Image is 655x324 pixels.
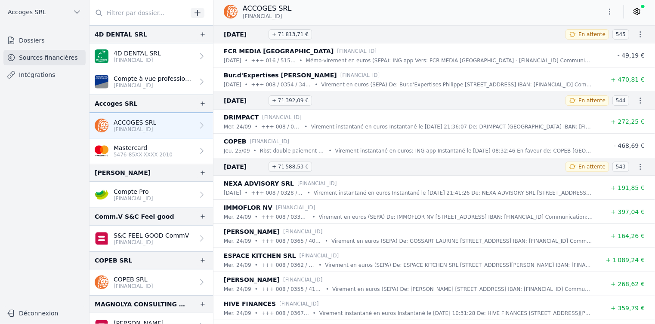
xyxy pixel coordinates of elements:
p: Virement en euros (SEPA) De: ESPACE KITCHEN SRL [STREET_ADDRESS][PERSON_NAME] IBAN: [FINANCIAL_ID... [325,261,593,269]
p: ACCOGES SRL [243,3,292,14]
div: • [255,285,258,293]
p: [DATE] [224,56,241,65]
p: IMMOFLOR NV [224,202,272,213]
span: Accoges SRL [8,8,46,16]
p: NEXA ADVISORY SRL [224,178,294,189]
a: Compte à vue professionnel [FINANCIAL_ID] [90,69,213,95]
span: [FINANCIAL_ID] [243,13,282,20]
a: 4D DENTAL SRL [FINANCIAL_ID] [90,43,213,69]
p: [FINANCIAL_ID] [297,179,337,188]
p: [FINANCIAL_ID] [114,57,161,64]
span: - 468,69 € [614,142,645,149]
div: COPEB SRL [95,255,132,266]
div: • [255,309,258,318]
span: - 49,19 € [618,52,645,59]
div: • [253,147,256,155]
span: En attente [578,97,606,104]
button: Accoges SRL [3,5,86,19]
p: jeu. 25/09 [224,147,250,155]
span: En attente [578,31,606,38]
span: + 191,85 € [611,184,645,191]
a: COPEB SRL [FINANCIAL_ID] [90,269,213,295]
a: Sources financières [3,50,86,65]
p: DRIMPACT [224,112,259,122]
div: • [255,122,258,131]
div: MAGNOLYA CONSULTING SRL [95,299,185,309]
p: ACCOGES SRL [114,118,156,127]
a: S&C FEEL GOOD CommV [FINANCIAL_ID] [90,226,213,251]
p: 4D DENTAL SRL [114,49,161,58]
p: +++ 016 / 5154 / 20060 +++ [251,56,296,65]
img: ing.png [95,119,108,132]
a: Intégrations [3,67,86,83]
p: Mastercard [114,144,173,152]
p: [FINANCIAL_ID] [337,47,377,55]
div: • [255,213,258,221]
p: mer. 24/09 [224,261,251,269]
p: [DATE] [224,80,241,89]
img: ing.png [95,275,108,289]
p: [PERSON_NAME] [224,275,280,285]
p: mer. 24/09 [224,309,251,318]
p: FCR MEDIA [GEOGRAPHIC_DATA] [224,46,334,56]
p: 5476-85XX-XXXX-2010 [114,151,173,158]
span: + 272,25 € [611,118,645,125]
a: Compte Pro [FINANCIAL_ID] [90,182,213,208]
p: [FINANCIAL_ID] [114,195,153,202]
p: +++ 008 / 0362 / 34677 +++ [261,261,315,269]
div: • [255,261,258,269]
div: • [245,56,248,65]
span: [DATE] [224,95,265,106]
p: [FINANCIAL_ID] [114,283,153,290]
p: COPEB SRL [114,275,153,284]
span: + 71 813,71 € [269,29,312,40]
p: [FINANCIAL_ID] [300,251,339,260]
div: • [313,309,316,318]
img: imageedit_2_6530439554.png [95,144,108,158]
p: [FINANCIAL_ID] [279,300,319,308]
p: Virement en euros (SEPA) De: IMMOFLOR NV [STREET_ADDRESS] IBAN: [FINANCIAL_ID] Communication: ***... [319,213,593,221]
p: mer. 24/09 [224,237,251,245]
p: mer. 24/09 [224,213,251,221]
p: +++ 008 / 0365 / 40229 +++ [261,237,321,245]
p: [FINANCIAL_ID] [276,203,315,212]
p: +++ 008 / 0328 / 30280 +++ [251,189,304,197]
span: + 470,81 € [611,76,645,83]
p: Virement en euros (SEPA) De: [PERSON_NAME] [STREET_ADDRESS] IBAN: [FINANCIAL_ID] Communication: *... [332,285,593,293]
p: [FINANCIAL_ID] [340,71,380,79]
img: ing.png [224,5,238,18]
img: crelan.png [95,188,108,202]
p: +++ 008 / 0355 / 41331 +++ [261,285,322,293]
a: Mastercard 5476-85XX-XXXX-2010 [90,138,213,164]
p: HIVE FINANCES [224,299,276,309]
span: + 359,79 € [611,305,645,312]
p: Virement instantané en euros Instantané le [DATE] 21:41:26 De: NEXA ADVISORY SRL [STREET_ADDRESS]... [314,189,593,197]
div: • [305,122,308,131]
p: Mémo-virement en euros (SEPA): ING app Vers: FCR MEDIA [GEOGRAPHIC_DATA] - [FINANCIAL_ID] Communi... [306,56,593,65]
p: [PERSON_NAME] [224,226,280,237]
p: +++ 008 / 0354 / 34328 +++ [251,80,312,89]
p: Virement instantané en euros: ING app Instantané le [DATE] 08:32:46 En faveur de: COPEB [GEOGRAPH... [335,147,593,155]
p: ESPACE KITCHEN SRL [224,251,296,261]
div: Accoges SRL [95,98,138,109]
span: + 1 089,24 € [606,257,645,263]
div: • [307,189,310,197]
span: + 268,62 € [611,281,645,287]
p: Virement instantané en euros Instantané le [DATE] 21:36:07 De: DRIMPACT [GEOGRAPHIC_DATA] IBAN: [... [311,122,593,131]
div: • [245,80,248,89]
span: 544 [612,95,629,106]
img: BNP_BE_BUSINESS_GEBABEBB.png [95,49,108,63]
div: [PERSON_NAME] [95,168,151,178]
img: VAN_BREDA_JVBABE22XXX.png [95,75,108,89]
span: [DATE] [224,29,265,40]
span: [DATE] [224,162,265,172]
div: Comm.V S&C Feel good [95,211,174,222]
span: + 71 588,53 € [269,162,312,172]
div: • [326,285,329,293]
p: [FINANCIAL_ID] [262,113,302,122]
a: Dossiers [3,33,86,48]
p: mer. 24/09 [224,122,251,131]
div: • [325,237,328,245]
div: • [255,237,258,245]
button: Déconnexion [3,306,86,320]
